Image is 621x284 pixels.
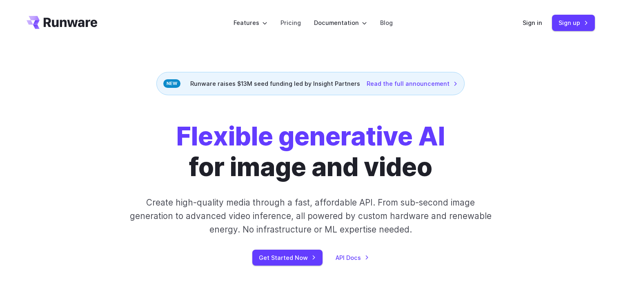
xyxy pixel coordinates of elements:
[336,253,369,262] a: API Docs
[314,18,367,27] label: Documentation
[552,15,595,31] a: Sign up
[27,16,98,29] a: Go to /
[234,18,267,27] label: Features
[176,121,445,183] h1: for image and video
[252,250,323,266] a: Get Started Now
[523,18,542,27] a: Sign in
[280,18,301,27] a: Pricing
[176,121,445,152] strong: Flexible generative AI
[380,18,393,27] a: Blog
[156,72,465,95] div: Runware raises $13M seed funding led by Insight Partners
[367,79,458,88] a: Read the full announcement
[129,196,492,237] p: Create high-quality media through a fast, affordable API. From sub-second image generation to adv...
